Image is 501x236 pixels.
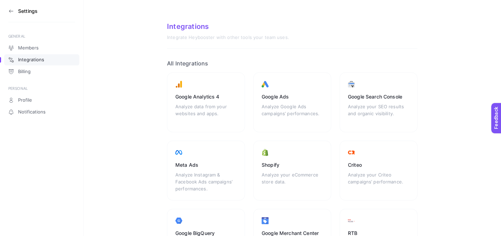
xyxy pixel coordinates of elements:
[348,162,409,168] div: Criteo
[8,33,75,39] div: GENERAL
[18,45,39,51] span: Members
[18,109,46,115] span: Notifications
[175,103,237,124] div: Analyze data from your websites and apps.
[18,57,44,63] span: Integrations
[175,171,237,192] div: Analyze Instagram & Facebook Ads campaigns’ performances.
[167,22,417,31] div: Integrations
[4,107,79,118] a: Notifications
[4,54,79,65] a: Integrations
[348,171,409,192] div: Analyze your Criteo campaigns’ performance.
[262,103,323,124] div: Analyze Google Ads campaigns’ performances.
[262,93,323,100] div: Google Ads
[4,95,79,106] a: Profile
[175,162,237,168] div: Meta Ads
[167,60,417,67] h2: All Integrations
[348,103,409,124] div: Analyze your SEO results and organic visibility.
[8,86,75,91] div: PERSONAL
[4,66,79,77] a: Billing
[175,93,237,100] div: Google Analytics 4
[18,8,38,14] h3: Settings
[262,162,323,168] div: Shopify
[167,35,417,40] div: Integrate Heybooster with other tools your team uses.
[18,97,32,103] span: Profile
[262,171,323,192] div: Analyze your eCommerce store data.
[348,93,409,100] div: Google Search Console
[4,42,79,54] a: Members
[18,69,31,74] span: Billing
[4,2,26,8] span: Feedback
